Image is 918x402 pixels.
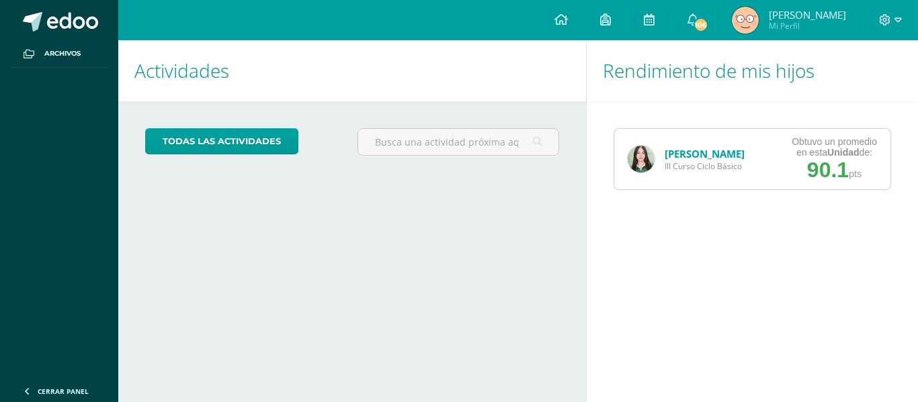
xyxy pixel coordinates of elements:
[849,168,862,179] span: pts
[603,40,903,101] h1: Rendimiento de mis hijos
[792,136,877,158] div: Obtuvo un promedio en esta de:
[134,40,570,101] h1: Actividades
[11,40,108,68] a: Archivos
[145,128,298,154] a: todas las Actividades
[44,48,81,59] span: Archivos
[38,387,89,396] span: Cerrar panel
[665,147,745,160] a: [PERSON_NAME]
[769,8,846,21] span: [PERSON_NAME]
[827,147,859,158] strong: Unidad
[628,146,655,172] img: c71075d684ef5fcc96c11535a415304a.png
[665,160,745,172] span: III Curso Ciclo Básico
[732,7,759,34] img: 534664ee60f520b42d8813f001d89cd9.png
[358,129,558,155] input: Busca una actividad próxima aquí...
[769,20,846,32] span: Mi Perfil
[693,17,708,32] span: 106
[807,158,849,182] span: 90.1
